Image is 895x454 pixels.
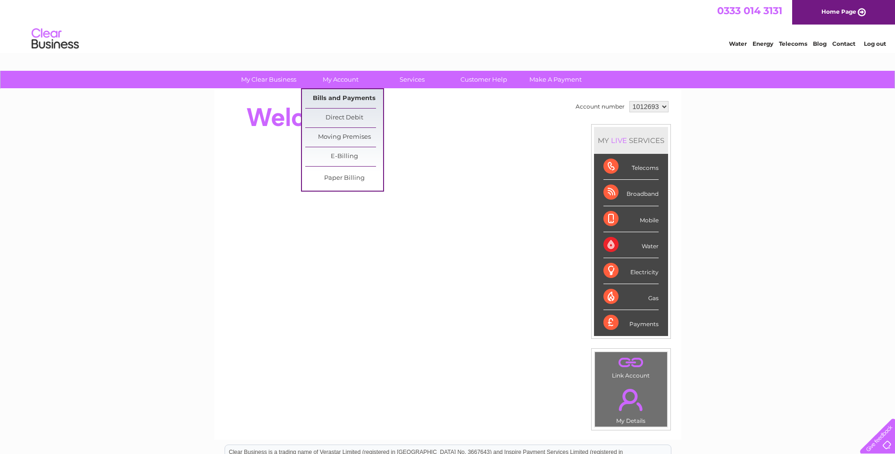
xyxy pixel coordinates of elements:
[603,232,659,258] div: Water
[597,354,665,371] a: .
[813,40,827,47] a: Blog
[603,310,659,336] div: Payments
[603,180,659,206] div: Broadband
[305,147,383,166] a: E-Billing
[779,40,807,47] a: Telecoms
[717,5,782,17] a: 0333 014 3131
[31,25,79,53] img: logo.png
[373,71,451,88] a: Services
[305,128,383,147] a: Moving Premises
[594,381,668,427] td: My Details
[753,40,773,47] a: Energy
[301,71,379,88] a: My Account
[305,109,383,127] a: Direct Debit
[603,258,659,284] div: Electricity
[230,71,308,88] a: My Clear Business
[305,89,383,108] a: Bills and Payments
[603,284,659,310] div: Gas
[729,40,747,47] a: Water
[305,169,383,188] a: Paper Billing
[573,99,627,115] td: Account number
[225,5,671,46] div: Clear Business is a trading name of Verastar Limited (registered in [GEOGRAPHIC_DATA] No. 3667643...
[594,352,668,381] td: Link Account
[603,154,659,180] div: Telecoms
[832,40,855,47] a: Contact
[603,206,659,232] div: Mobile
[597,383,665,416] a: .
[864,40,886,47] a: Log out
[609,136,629,145] div: LIVE
[445,71,523,88] a: Customer Help
[594,127,668,154] div: MY SERVICES
[517,71,594,88] a: Make A Payment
